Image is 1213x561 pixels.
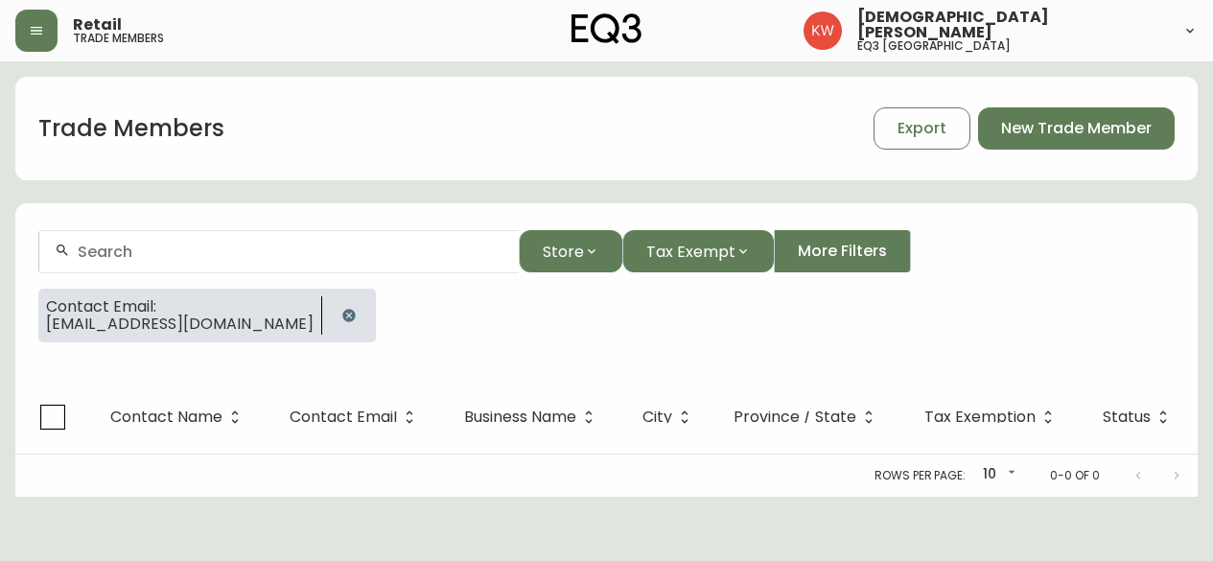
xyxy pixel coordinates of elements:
[646,240,735,264] span: Tax Exempt
[924,411,1036,423] span: Tax Exemption
[464,411,576,423] span: Business Name
[642,409,697,426] span: City
[1103,409,1176,426] span: Status
[734,411,856,423] span: Province / State
[290,409,422,426] span: Contact Email
[46,316,314,333] span: [EMAIL_ADDRESS][DOMAIN_NAME]
[38,112,224,145] h1: Trade Members
[924,409,1061,426] span: Tax Exemption
[464,409,601,426] span: Business Name
[73,17,122,33] span: Retail
[734,409,881,426] span: Province / State
[1103,411,1151,423] span: Status
[875,467,966,484] p: Rows per page:
[874,107,970,150] button: Export
[973,459,1019,491] div: 10
[110,411,222,423] span: Contact Name
[622,230,774,272] button: Tax Exempt
[857,10,1167,40] span: [DEMOGRAPHIC_DATA][PERSON_NAME]
[73,33,164,44] h5: trade members
[46,298,314,316] span: Contact Email:
[978,107,1175,150] button: New Trade Member
[110,409,247,426] span: Contact Name
[774,230,911,272] button: More Filters
[857,40,1011,52] h5: eq3 [GEOGRAPHIC_DATA]
[804,12,842,50] img: f33162b67396b0982c40ce2a87247151
[290,411,397,423] span: Contact Email
[898,118,946,139] span: Export
[572,13,642,44] img: logo
[1050,467,1100,484] p: 0-0 of 0
[642,411,672,423] span: City
[798,241,887,262] span: More Filters
[1001,118,1152,139] span: New Trade Member
[543,240,584,264] span: Store
[519,230,622,272] button: Store
[78,243,503,261] input: Search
